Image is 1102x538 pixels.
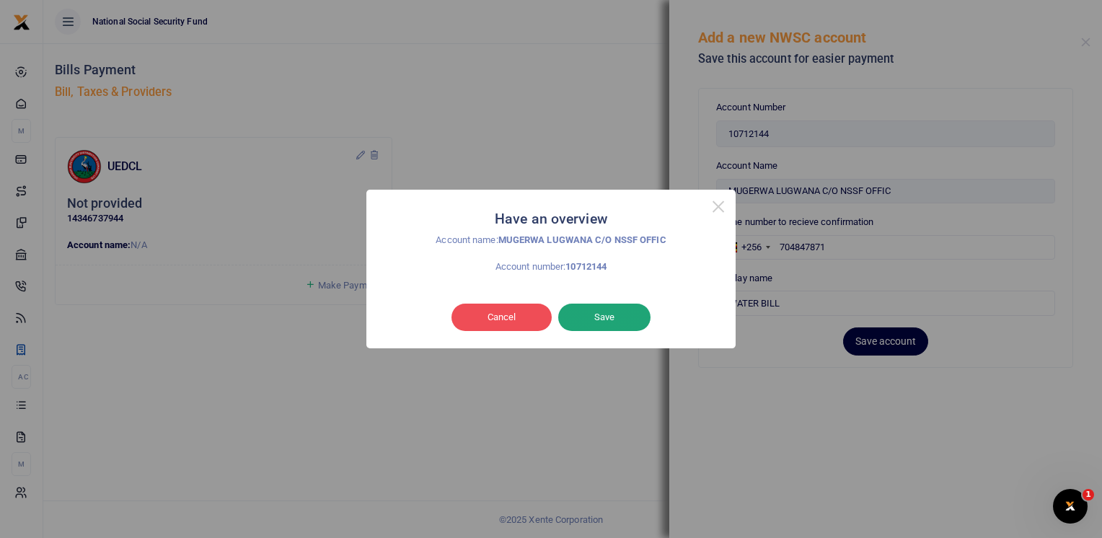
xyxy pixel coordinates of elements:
iframe: Intercom live chat [1053,489,1088,524]
button: Thumbs down [451,304,552,331]
strong: MUGERWA LUGWANA C/O NSSF OFFIC [498,234,666,245]
button: Thumbs up, great! [558,304,651,331]
span: 1 [1083,489,1094,500]
p: Account name: [398,233,704,248]
p: Account number: [398,260,704,275]
h4: Have an overview [398,211,704,227]
strong: 10712144 [565,261,607,272]
button: Close this dialog [701,190,736,224]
